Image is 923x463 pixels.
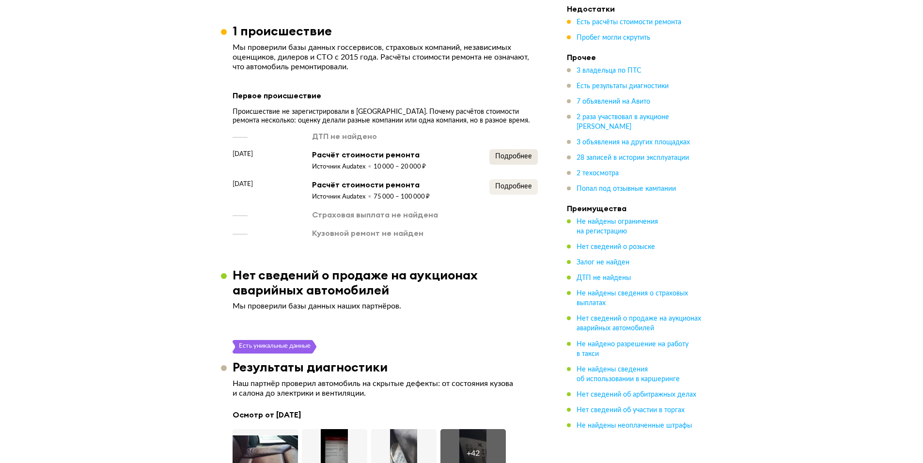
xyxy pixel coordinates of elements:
div: ДТП не найдено [312,131,377,141]
h4: Преимущества [567,203,703,213]
span: [DATE] [233,179,253,189]
div: Страховая выплата не найдена [312,209,438,220]
div: Расчёт стоимости ремонта [312,149,426,160]
div: Источник Audatex [312,193,374,201]
span: 7 объявлений на Авито [577,98,650,105]
div: Расчёт стоимости ремонта [312,179,430,190]
span: 3 владельца по ПТС [577,67,641,74]
span: Не найдены сведения о страховых выплатах [577,290,688,307]
div: Первое происшествие [233,89,538,102]
div: + 42 [467,448,480,458]
span: Не найдены ограничения на регистрацию [577,218,658,235]
div: Есть уникальные данные [238,340,311,354]
span: 2 раза участвовал в аукционе [PERSON_NAME] [577,114,669,130]
span: 2 техосмотра [577,170,619,177]
span: Нет сведений о продаже на аукционах аварийных автомобилей [577,315,701,332]
div: 10 000 – 20 000 ₽ [374,163,426,171]
span: 28 записей в истории эксплуатации [577,154,689,161]
span: Попал под отзывные кампании [577,185,676,192]
button: Подробнее [489,149,538,165]
span: Есть расчёты стоимости ремонта [577,19,681,26]
h4: Осмотр от [DATE] [233,410,538,420]
span: Не найдены неоплаченные штрафы [577,422,692,429]
h3: Результаты диагностики [233,359,388,374]
span: [DATE] [233,149,253,159]
span: ДТП не найдены [577,275,631,281]
span: Подробнее [495,153,532,160]
h4: Недостатки [567,4,703,14]
span: Нет сведений о розыске [577,244,655,250]
span: Нет сведений об участии в торгах [577,406,685,413]
span: Есть результаты диагностики [577,83,669,90]
span: Пробег могли скрутить [577,34,650,41]
span: 3 объявления на других площадках [577,139,690,146]
p: Мы проверили базы данных наших партнёров. [233,301,538,311]
button: Подробнее [489,179,538,195]
div: Происшествие не зарегистрировали в [GEOGRAPHIC_DATA]. Почему расчётов стоимости ремонта несколько... [233,108,538,125]
h4: Прочее [567,52,703,62]
h3: Нет сведений о продаже на аукционах аварийных автомобилей [233,267,549,297]
span: Не найдены сведения об использовании в каршеринге [577,366,680,382]
div: 75 000 – 100 000 ₽ [374,193,430,201]
p: Наш партнёр проверил автомобиль на скрытые дефекты: от состояния кузова и салона до электрики и в... [233,379,538,398]
span: Нет сведений об арбитражных делах [577,391,696,398]
p: Мы проверили базы данных госсервисов, страховых компаний, независимых оценщиков, дилеров и СТО с ... [233,43,538,72]
div: Кузовной ремонт не найден [312,228,423,238]
span: Залог не найден [577,259,629,266]
div: Источник Audatex [312,163,374,171]
h3: 1 происшествие [233,23,332,38]
span: Подробнее [495,183,532,190]
span: Не найдено разрешение на работу в такси [577,340,688,357]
